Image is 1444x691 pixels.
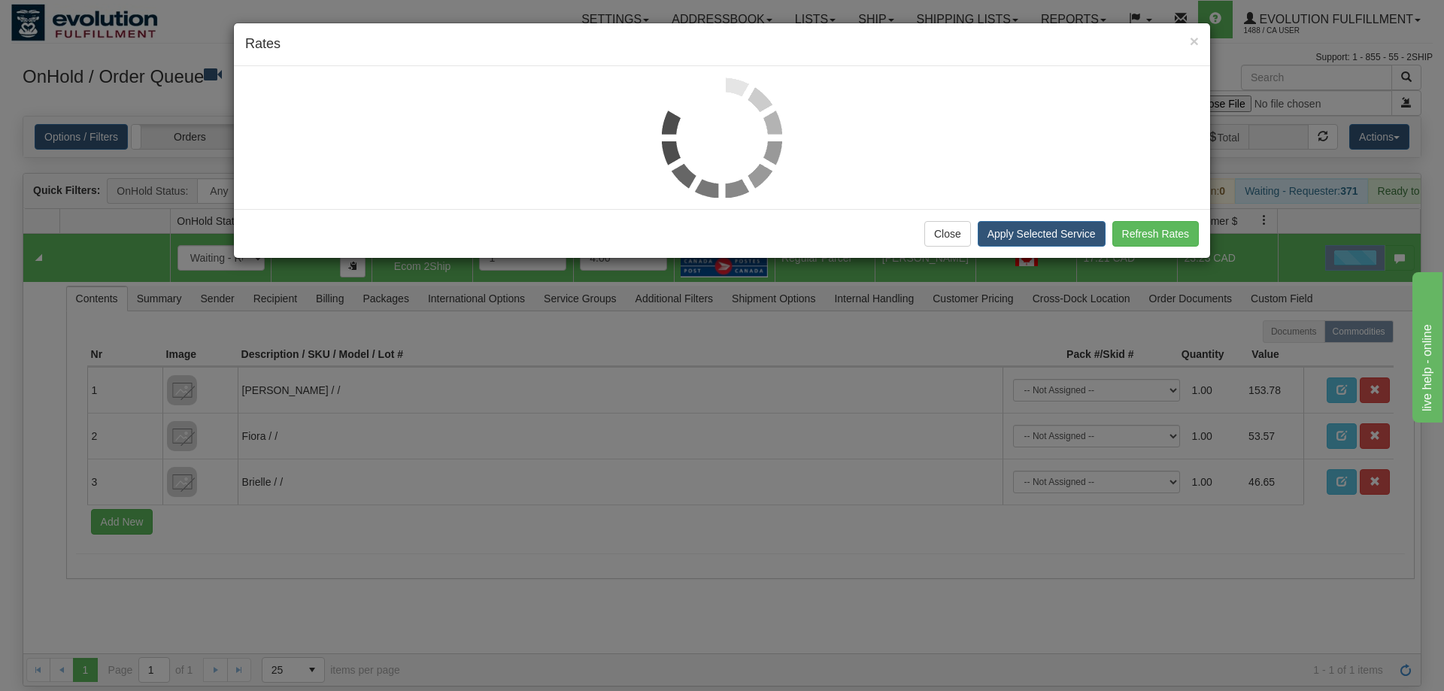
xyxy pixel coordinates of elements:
[662,77,782,198] img: loader.gif
[1190,32,1199,50] span: ×
[978,221,1106,247] button: Apply Selected Service
[1409,268,1442,422] iframe: chat widget
[11,9,139,27] div: live help - online
[1190,33,1199,49] button: Close
[924,221,971,247] button: Close
[1112,221,1199,247] button: Refresh Rates
[245,35,1199,54] h4: Rates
